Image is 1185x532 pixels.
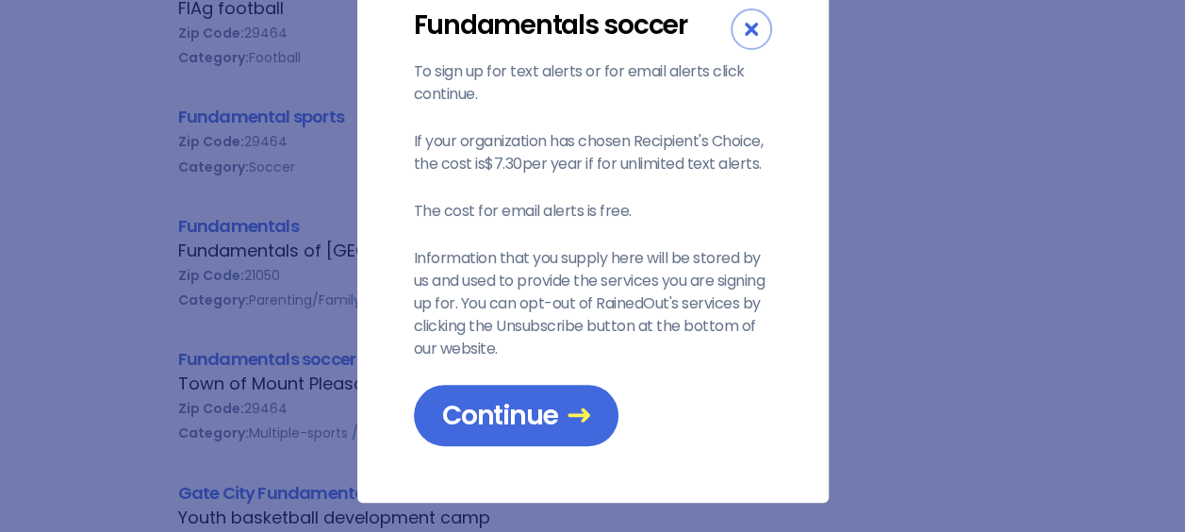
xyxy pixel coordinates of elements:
[414,247,772,360] p: Information that you supply here will be stored by us and used to provide the services you are si...
[414,60,772,106] p: To sign up for text alerts or for email alerts click continue.
[731,8,772,50] div: Close
[442,399,590,432] span: Continue
[414,130,772,175] p: If your organization has chosen Recipient's Choice, the cost is $7.30 per year if for unlimited t...
[414,8,731,42] div: Fundamentals soccer
[414,200,772,223] p: The cost for email alerts is free.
